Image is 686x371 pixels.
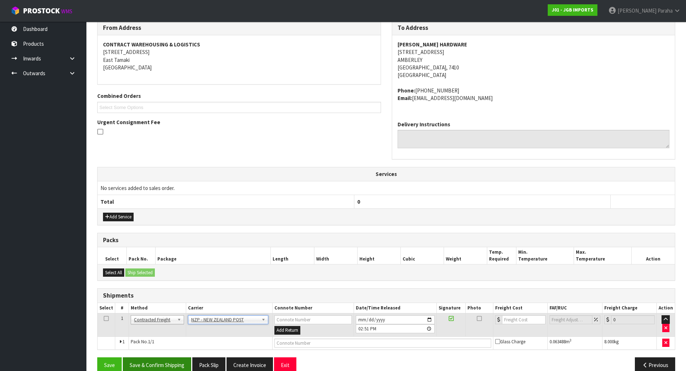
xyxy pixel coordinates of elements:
small: WMS [61,8,72,15]
span: 1/1 [148,339,154,345]
span: 0 [357,198,360,205]
th: Pack No. [126,247,155,264]
span: 1 [122,339,125,345]
th: Freight Cost [493,303,548,313]
th: Connote Number [273,303,354,313]
a: J01 - JGB IMPORTS [548,4,597,16]
label: Delivery Instructions [398,121,450,128]
span: 1 [121,315,123,321]
th: Total [98,195,354,209]
button: Ship Selected [125,268,155,277]
th: Select [98,247,126,264]
td: Pack No. [129,336,273,349]
strong: [PERSON_NAME] HARDWARE [398,41,467,48]
th: Carrier [186,303,273,313]
td: m [547,336,602,349]
th: Height [357,247,400,264]
h3: Packs [103,237,669,244]
th: Length [271,247,314,264]
span: NZP - NEW ZEALAND POST [191,316,258,324]
sup: 3 [570,338,571,343]
input: Freight Cost [502,315,546,324]
span: 0.063488 [550,339,566,345]
strong: CONTRACT WAREHOUSING & LOGISTICS [103,41,200,48]
th: Freight Charge [602,303,657,313]
td: kg [602,336,657,349]
th: FAF/RUC [547,303,602,313]
th: Weight [444,247,487,264]
th: Photo [465,303,493,313]
th: Select [98,303,115,313]
button: Select All [103,268,124,277]
th: Package [155,247,271,264]
span: Contracted Freight [134,316,174,324]
th: Action [632,247,675,264]
label: Combined Orders [97,92,141,100]
strong: phone [398,87,415,94]
span: 8.000 [604,339,614,345]
th: Date/Time Released [354,303,437,313]
h3: Shipments [103,292,669,299]
h3: To Address [398,24,670,31]
address: [STREET_ADDRESS] AMBERLEY [GEOGRAPHIC_DATA], 7410 [GEOGRAPHIC_DATA] [398,41,670,79]
span: [PERSON_NAME] [618,7,656,14]
label: Urgent Consignment Fee [97,118,160,126]
button: Add Service [103,213,134,221]
th: Width [314,247,357,264]
span: Glass Charge [495,339,525,345]
th: Max. Temperature [574,247,631,264]
th: Signature [437,303,465,313]
input: Freight Adjustment [550,315,592,324]
strong: J01 - JGB IMPORTS [552,7,593,13]
th: Min. Temperature [516,247,574,264]
address: [PHONE_NUMBER] [EMAIL_ADDRESS][DOMAIN_NAME] [398,87,670,102]
th: Services [98,167,675,181]
h3: From Address [103,24,375,31]
input: Connote Number [274,339,491,348]
span: ProStock [23,6,60,15]
address: [STREET_ADDRESS] East Tamaki [GEOGRAPHIC_DATA] [103,41,375,72]
input: Freight Charge [611,315,655,324]
img: cube-alt.png [11,6,20,15]
th: Cubic [401,247,444,264]
span: Paraha [658,7,673,14]
td: No services added to sales order. [98,181,675,195]
th: Temp. Required [487,247,516,264]
th: Action [656,303,675,313]
strong: email [398,95,412,101]
th: Method [129,303,186,313]
button: Add Return [274,326,300,335]
input: Connote Number [274,315,352,324]
th: # [115,303,129,313]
